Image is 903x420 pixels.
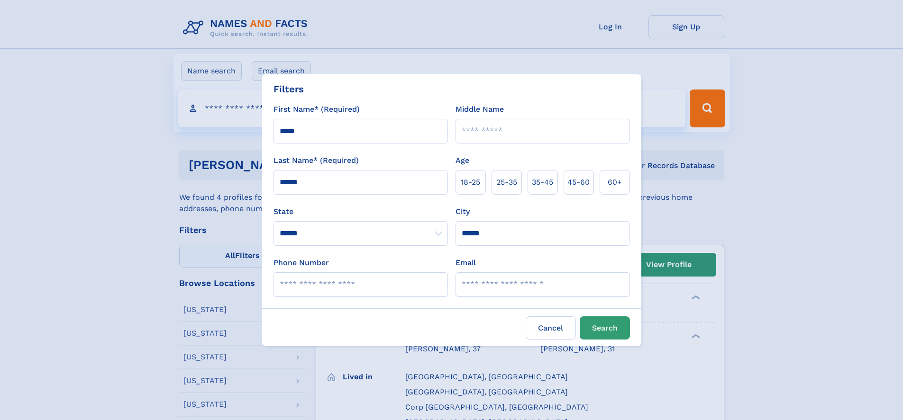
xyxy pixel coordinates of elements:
label: City [456,206,470,217]
label: Age [456,155,469,166]
span: 18‑25 [461,177,480,188]
label: Last Name* (Required) [274,155,359,166]
span: 45‑60 [567,177,590,188]
span: 25‑35 [496,177,517,188]
label: Cancel [526,316,576,340]
label: Phone Number [274,257,329,268]
label: State [274,206,448,217]
div: Filters [274,82,304,96]
span: 60+ [608,177,622,188]
label: Middle Name [456,104,504,115]
span: 35‑45 [532,177,553,188]
label: Email [456,257,476,268]
label: First Name* (Required) [274,104,360,115]
button: Search [580,316,630,340]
